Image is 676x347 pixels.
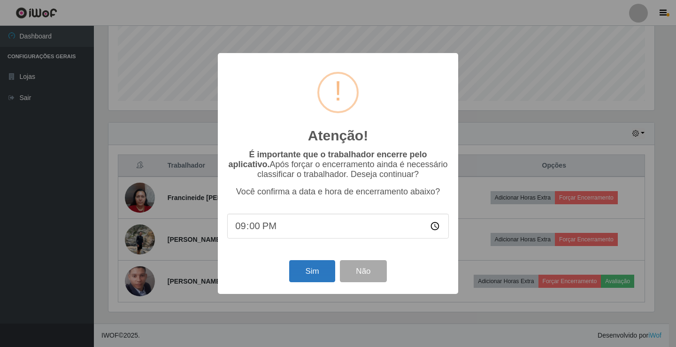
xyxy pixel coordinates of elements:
[228,150,427,169] b: É importante que o trabalhador encerre pelo aplicativo.
[227,150,449,179] p: Após forçar o encerramento ainda é necessário classificar o trabalhador. Deseja continuar?
[340,260,386,282] button: Não
[289,260,335,282] button: Sim
[308,127,368,144] h2: Atenção!
[227,187,449,197] p: Você confirma a data e hora de encerramento abaixo?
